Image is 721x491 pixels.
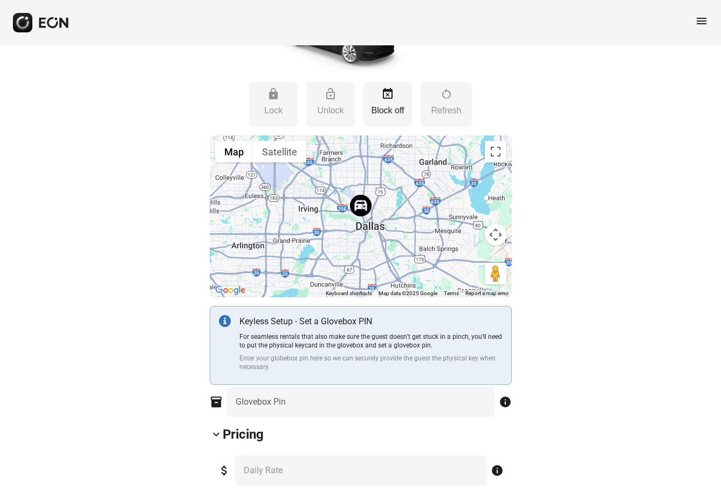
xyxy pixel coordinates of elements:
[210,395,223,408] span: inventory_2
[215,141,253,162] button: Show street map
[485,263,506,284] button: Drag Pegman onto the map to open Street View
[212,283,248,297] img: Google
[444,290,459,296] a: Terms (opens in new tab)
[210,428,223,441] span: keyboard_arrow_down
[491,464,504,477] span: info
[239,315,503,328] p: Keyless Setup - Set a Glovebox PIN
[381,87,394,100] span: event_busy
[695,15,708,28] span: menu
[326,290,372,297] button: Keyboard shortcuts
[379,290,437,296] span: Map data ©2025 Google
[499,395,512,408] span: info
[212,283,248,297] a: Open this area in Google Maps (opens a new window)
[239,332,503,350] p: For seamless rentals that also make sure the guest doesn’t get stuck in a pinch, you’ll need to p...
[236,395,286,408] label: Glovebox Pin
[485,224,506,245] button: Map camera controls
[363,82,412,127] button: Block off
[219,315,231,327] img: info
[485,141,506,162] button: Toggle fullscreen view
[223,426,264,443] h2: Pricing
[218,464,231,477] span: attach_money
[253,141,306,162] button: Show satellite imagery
[369,104,407,117] p: Block off
[465,290,509,296] a: Report a map error
[239,354,503,371] p: Enter your globebox pin here so we can securely provide the guest the physical key when necessary.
